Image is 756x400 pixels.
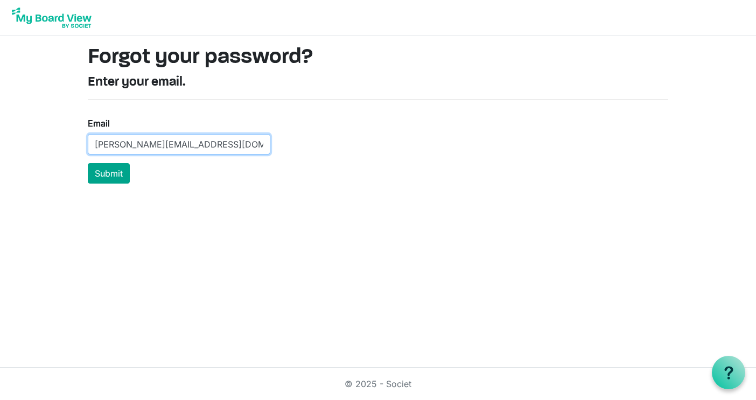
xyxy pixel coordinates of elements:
[88,117,110,130] label: Email
[345,378,411,389] a: © 2025 - Societ
[88,75,668,90] h4: Enter your email.
[88,163,130,184] button: Submit
[9,4,95,31] img: My Board View Logo
[88,45,668,71] h1: Forgot your password?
